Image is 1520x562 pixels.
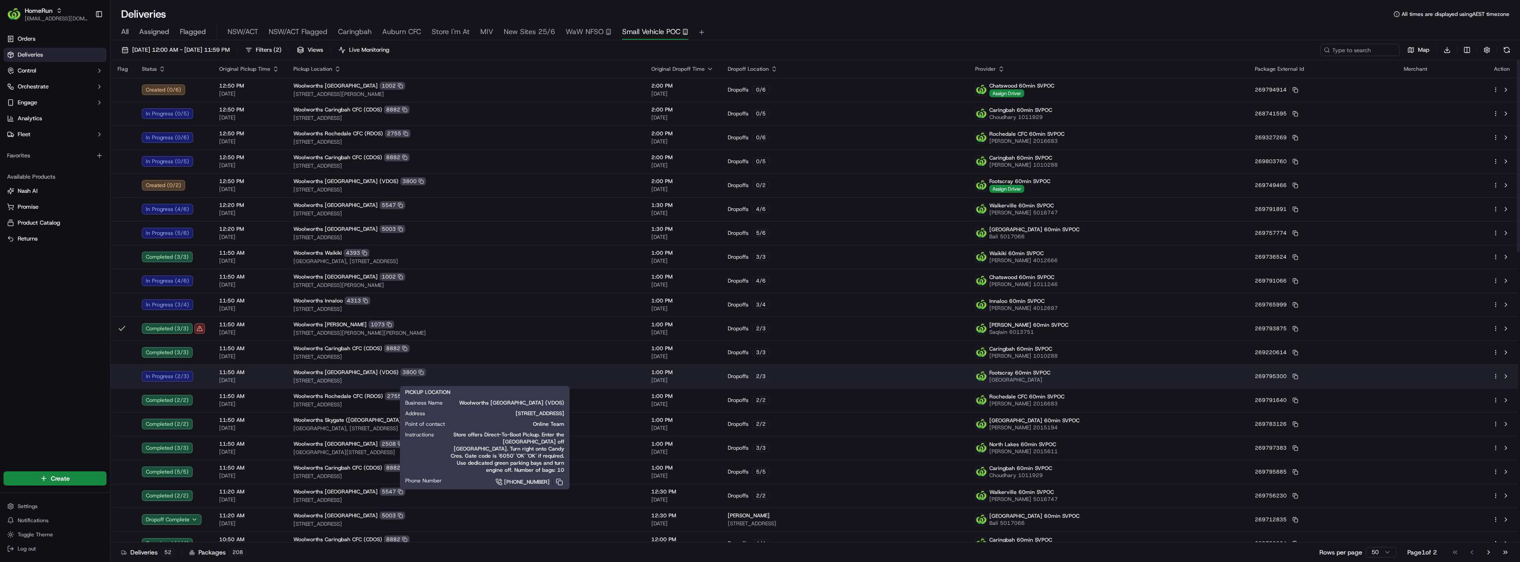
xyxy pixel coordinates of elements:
h1: Deliveries [121,7,166,21]
span: [GEOGRAPHIC_DATA] 60min SVPOC [989,226,1079,233]
img: ww.png [976,275,987,287]
button: Views [293,44,327,56]
div: 0 / 6 [752,134,770,141]
span: [DATE] [219,114,279,121]
span: [PERSON_NAME] 4012697 [989,305,1058,312]
span: Log out [18,545,36,552]
div: 0 / 5 [752,157,770,165]
span: Caringbah 60min SVPOC [989,107,1052,114]
span: 269786024 [1255,540,1287,547]
span: Flag [118,65,128,73]
span: [DATE] [219,305,279,312]
span: Analytics [18,115,42,122]
span: [DATE] [219,329,279,336]
span: Rochedale CFC 60min SVPOC [989,130,1064,138]
span: Dropoffs [728,110,749,117]
span: Original Pickup Time [219,65,270,73]
button: Notifications [4,514,106,527]
span: Dropoffs [728,397,749,404]
span: Auburn CFC [382,27,421,37]
img: ww.png [976,371,987,382]
span: 12:50 PM [219,178,279,185]
span: 269795885 [1255,468,1287,475]
span: 269765999 [1255,301,1287,308]
span: Pickup Location [293,65,332,73]
span: 268741595 [1255,110,1287,117]
span: Waikiki 60min SVPOC [989,250,1044,257]
span: Assign Driver [989,89,1024,97]
span: Rochedale CFC 60min SVPOC [989,393,1064,400]
span: [STREET_ADDRESS][PERSON_NAME] [293,282,637,289]
button: 269795885 [1255,468,1298,475]
span: 269736524 [1255,253,1287,260]
span: 1:00 PM [651,369,714,376]
span: 11:50 AM [219,369,279,376]
div: 2755 [385,130,410,138]
span: [PHONE_NUMBER] [504,478,550,486]
span: [PERSON_NAME] 2016683 [989,400,1064,407]
div: 3 / 4 [752,301,770,309]
button: 269327269 [1255,134,1298,141]
span: [DATE] [219,257,279,264]
span: Business Name [405,399,443,406]
span: [PERSON_NAME] 2016683 [989,138,1064,145]
span: 2:00 PM [651,106,714,113]
span: Woolworths Waikiki [293,249,342,256]
span: Flagged [180,27,206,37]
button: Toggle Theme [4,528,106,541]
button: 269794914 [1255,86,1298,93]
span: Walkerville 60min SVPOC [989,202,1054,209]
span: [STREET_ADDRESS][PERSON_NAME][PERSON_NAME] [293,329,637,336]
button: [EMAIL_ADDRESS][DOMAIN_NAME] [25,15,88,22]
span: 269793875 [1255,325,1287,332]
span: Control [18,67,36,75]
div: 4 / 6 [752,277,770,285]
a: Analytics [4,111,106,126]
span: [DATE] [651,305,714,312]
button: HomeRun [25,6,53,15]
img: ww.png [976,108,987,119]
span: [DATE] [219,138,279,145]
span: 12:20 PM [219,226,279,233]
div: 2755 [385,392,410,400]
span: Saqlain 6013751 [989,329,1068,336]
button: 269712835 [1255,516,1298,523]
span: 269220614 [1255,349,1287,356]
button: Live Monitoring [334,44,393,56]
div: 8882 [384,344,410,352]
a: Returns [7,235,103,243]
span: 269749466 [1255,182,1287,189]
button: HomeRunHomeRun[EMAIL_ADDRESS][DOMAIN_NAME] [4,4,91,25]
span: Toggle Theme [18,531,53,538]
button: Map [1403,44,1433,56]
div: 0 / 2 [752,181,770,189]
span: 269757774 [1255,229,1287,237]
span: Innaloo 60min SVPOC [989,298,1045,305]
span: [GEOGRAPHIC_DATA] [989,376,1050,383]
span: All [121,27,129,37]
span: 1:00 PM [651,249,714,256]
span: Woolworths [GEOGRAPHIC_DATA] [293,273,378,280]
span: Deliveries [18,51,43,59]
span: [PERSON_NAME] 1010288 [989,161,1058,168]
span: [DATE] [219,210,279,217]
span: [DATE] [651,329,714,336]
div: 1073 [369,321,394,329]
span: 2:00 PM [651,82,714,89]
span: [DATE] [651,401,714,408]
span: Footscray 60min SVPOC [989,178,1050,185]
div: 1002 [380,273,405,281]
span: [PERSON_NAME] 5016747 [989,209,1058,216]
span: 269783126 [1255,421,1287,428]
button: 269797383 [1255,444,1298,451]
button: Orchestrate [4,80,106,94]
span: 269712835 [1255,516,1287,523]
span: Orders [18,35,35,43]
span: [STREET_ADDRESS] [293,377,637,384]
span: Dropoffs [728,86,749,93]
span: 1:00 PM [651,297,714,304]
button: Control [4,64,106,78]
span: Dropoffs [728,229,749,237]
span: Chatswood 60min SVPOC [989,82,1054,89]
button: Product Catalog [4,216,106,230]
